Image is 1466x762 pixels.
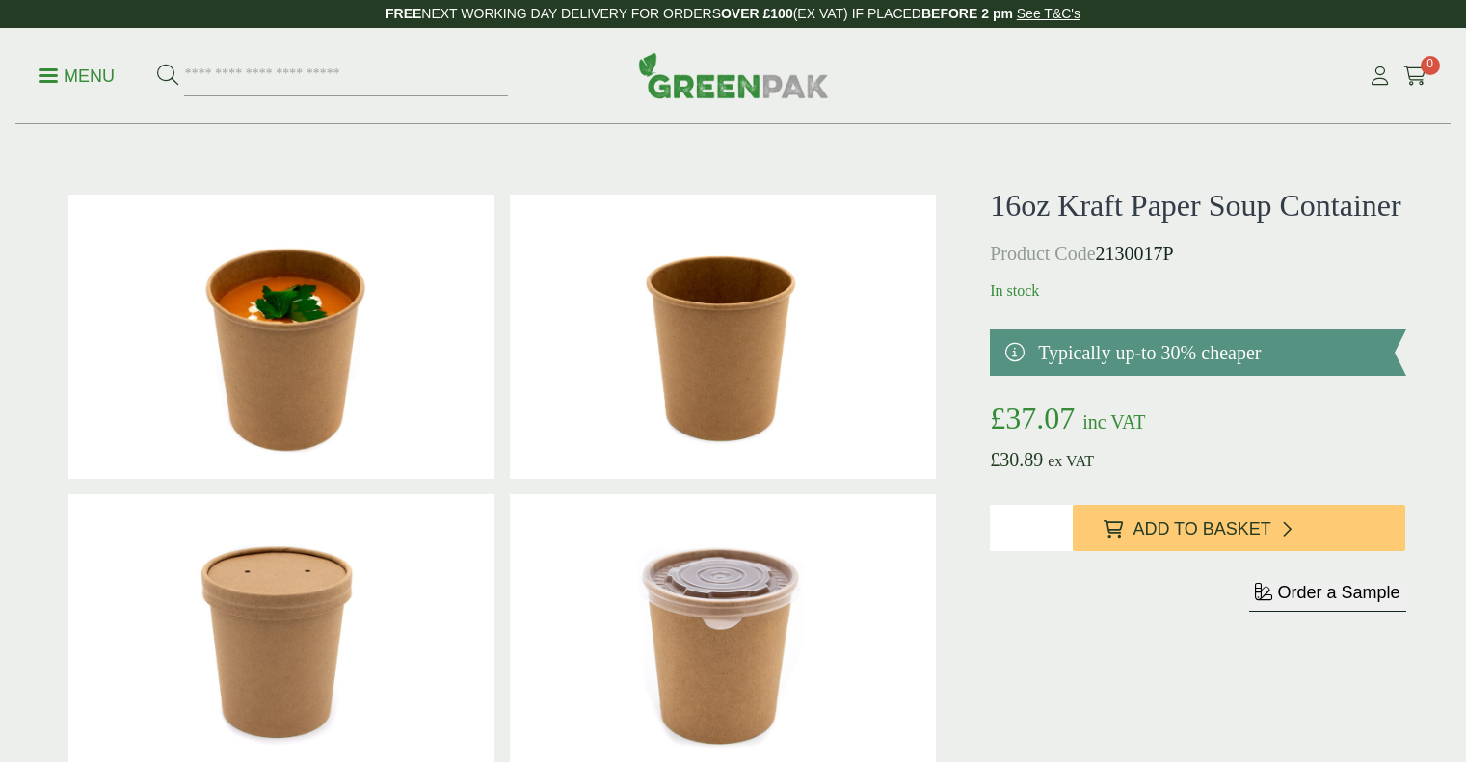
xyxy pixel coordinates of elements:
[990,401,1075,435] bdi: 37.07
[990,243,1095,264] span: Product Code
[990,279,1405,302] p: In stock
[990,401,1005,435] span: £
[1048,453,1094,469] span: ex VAT
[1403,66,1427,86] i: Cart
[510,195,936,479] img: Kraft 16oz
[1073,505,1405,551] button: Add to Basket
[1403,62,1427,91] a: 0
[721,6,793,21] strong: OVER £100
[39,65,115,84] a: Menu
[1017,6,1080,21] a: See T&C's
[990,449,1000,470] span: £
[386,6,421,21] strong: FREE
[990,239,1405,268] p: 2130017P
[1133,519,1270,540] span: Add to Basket
[990,187,1405,223] h1: 16oz Kraft Paper Soup Container
[1277,583,1399,602] span: Order a Sample
[1368,66,1392,86] i: My Account
[1082,411,1145,433] span: inc VAT
[990,449,1043,470] bdi: 30.89
[1421,56,1440,75] span: 0
[1249,582,1405,612] button: Order a Sample
[39,65,115,88] p: Menu
[921,6,1013,21] strong: BEFORE 2 pm
[638,52,829,98] img: GreenPak Supplies
[68,195,494,479] img: Kraft 16oz With Soup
